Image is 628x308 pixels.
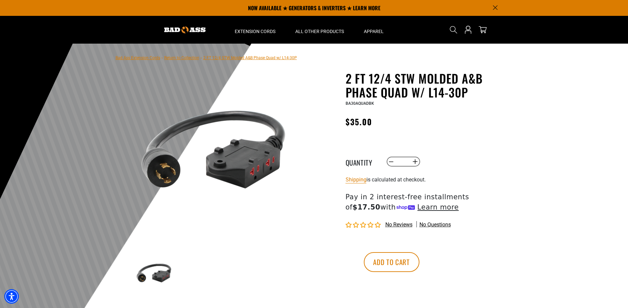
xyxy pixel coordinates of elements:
[116,54,297,61] nav: breadcrumbs
[116,56,160,60] a: Bad Ass Extension Cords
[364,252,419,272] button: Add to cart
[346,116,372,128] span: $35.00
[364,28,384,34] span: Apparel
[162,56,163,60] span: ›
[164,56,199,60] a: Return to Collection
[346,71,508,99] h1: 2 FT 12/4 STW Molded A&B Phase Quad w/ L14-30P
[346,101,374,106] span: BA30AQUADBK
[346,157,379,166] label: Quantity
[419,221,451,228] span: No questions
[346,175,508,184] div: is calculated at checkout.
[225,16,285,44] summary: Extension Cords
[164,26,206,33] img: Bad Ass Extension Cords
[346,176,366,183] a: Shipping
[477,26,488,34] a: cart
[295,28,344,34] span: All Other Products
[203,56,297,60] span: 2 FT 12/4 STW Molded A&B Phase Quad w/ L14-30P
[285,16,354,44] summary: All Other Products
[235,28,275,34] span: Extension Cords
[201,56,202,60] span: ›
[346,222,382,228] span: 0.00 stars
[463,16,473,44] a: Open this option
[4,289,19,304] div: Accessibility Menu
[385,221,412,228] span: No reviews
[448,24,459,35] summary: Search
[354,16,394,44] summary: Apparel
